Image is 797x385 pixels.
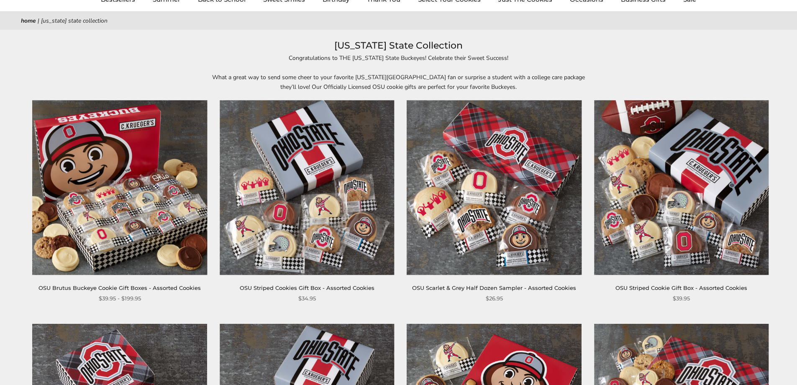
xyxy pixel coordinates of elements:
[673,294,690,303] span: $39.95
[220,100,394,275] img: OSU Striped Cookies Gift Box - Assorted Cookies
[38,284,201,291] a: OSU Brutus Buckeye Cookie Gift Boxes - Assorted Cookies
[33,100,207,275] img: OSU Brutus Buckeye Cookie Gift Boxes - Assorted Cookies
[206,53,591,63] p: Congratulations to THE [US_STATE] State Buckeyes! Celebrate their Sweet Success!
[486,294,503,303] span: $26.95
[21,17,36,25] a: Home
[615,284,747,291] a: OSU Striped Cookie Gift Box - Assorted Cookies
[298,294,316,303] span: $34.95
[407,100,582,275] img: OSU Scarlet & Grey Half Dozen Sampler - Assorted Cookies
[206,72,591,92] p: What a great way to send some cheer to your favorite [US_STATE][GEOGRAPHIC_DATA] fan or surprise ...
[41,17,108,25] span: [US_STATE] State Collection
[38,17,39,25] span: |
[240,284,374,291] a: OSU Striped Cookies Gift Box - Assorted Cookies
[33,38,764,53] h1: [US_STATE] State Collection
[594,100,769,275] img: OSU Striped Cookie Gift Box - Assorted Cookies
[21,16,776,26] nav: breadcrumbs
[412,284,576,291] a: OSU Scarlet & Grey Half Dozen Sampler - Assorted Cookies
[99,294,141,303] span: $39.95 - $199.95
